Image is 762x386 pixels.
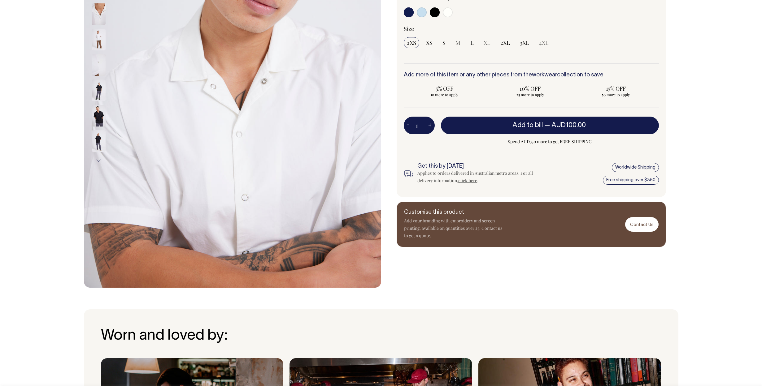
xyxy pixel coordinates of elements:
input: M [452,37,464,48]
span: — [544,122,587,128]
button: - [404,119,412,132]
input: XS [423,37,436,48]
span: M [455,39,460,46]
span: 2XL [500,39,510,46]
span: 15% OFF [578,85,654,92]
span: Add to bill [512,122,543,128]
input: XL [481,37,494,48]
span: AUD100.00 [551,122,586,128]
span: 10% OFF [492,85,568,92]
span: XL [484,39,490,46]
span: 50 more to apply [578,92,654,97]
button: + [425,119,435,132]
img: black [92,130,106,152]
input: L [467,37,477,48]
img: black [92,105,106,127]
button: Next [94,154,103,168]
h6: Get this by [DATE] [417,163,543,169]
img: off-white [92,3,106,25]
p: Add your branding with embroidery and screen printing, available on quantities over 25. Contact u... [404,217,503,239]
span: 2XS [407,39,416,46]
input: 2XS [404,37,419,48]
input: 2XL [497,37,513,48]
input: 4XL [536,37,552,48]
img: off-white [92,29,106,50]
h3: Worn and loved by: [101,328,661,344]
h6: Add more of this item or any other pieces from the collection to save [404,72,659,78]
a: Contact Us [625,217,659,232]
h6: Customise this product [404,209,503,216]
span: L [470,39,474,46]
span: 10 more to apply [407,92,483,97]
span: Spend AUD350 more to get FREE SHIPPING [441,138,659,145]
a: click here [458,178,477,183]
input: S [439,37,449,48]
img: off-white [92,54,106,76]
span: 3XL [520,39,529,46]
button: Add to bill —AUD100.00 [441,117,659,134]
img: black [92,79,106,101]
input: 3XL [517,37,532,48]
span: 4XL [539,39,549,46]
span: S [442,39,446,46]
input: 15% OFF 50 more to apply [575,83,657,99]
span: 25 more to apply [492,92,568,97]
div: Applies to orders delivered in Australian metro areas. For all delivery information, . [417,169,543,184]
input: 5% OFF 10 more to apply [404,83,486,99]
a: workwear [532,72,557,78]
span: 5% OFF [407,85,483,92]
div: Size [404,25,659,32]
input: 10% OFF 25 more to apply [489,83,571,99]
span: XS [426,39,433,46]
